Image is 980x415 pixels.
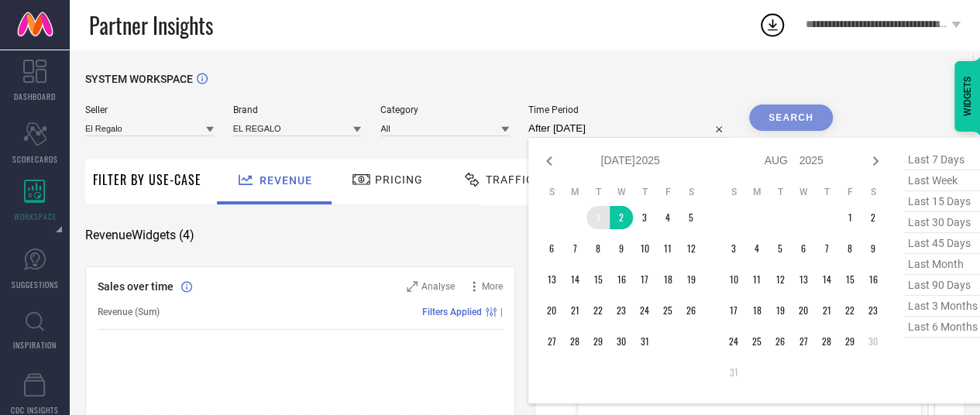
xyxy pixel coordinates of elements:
td: Sat Aug 02 2025 [861,206,885,229]
td: Fri Jul 25 2025 [656,299,679,322]
td: Mon Jul 21 2025 [563,299,586,322]
td: Tue Aug 12 2025 [769,268,792,291]
span: Analyse [421,281,455,292]
td: Tue Jul 22 2025 [586,299,610,322]
th: Tuesday [586,186,610,198]
span: | [500,307,503,317]
td: Wed Jul 30 2025 [610,330,633,353]
td: Wed Jul 09 2025 [610,237,633,260]
span: Partner Insights [89,9,213,41]
span: SUGGESTIONS [12,279,59,290]
th: Thursday [633,186,656,198]
td: Sat Aug 09 2025 [861,237,885,260]
td: Fri Jul 04 2025 [656,206,679,229]
span: Pricing [375,173,423,186]
td: Fri Aug 29 2025 [838,330,861,353]
td: Thu Aug 14 2025 [815,268,838,291]
td: Tue Aug 26 2025 [769,330,792,353]
td: Fri Jul 18 2025 [656,268,679,291]
div: Next month [866,152,885,170]
td: Tue Aug 19 2025 [769,299,792,322]
span: Revenue (Sum) [98,307,160,317]
td: Wed Jul 23 2025 [610,299,633,322]
td: Tue Jul 01 2025 [586,206,610,229]
span: SCORECARDS [12,153,58,165]
span: Time Period [528,105,730,115]
td: Tue Jul 08 2025 [586,237,610,260]
td: Sun Jul 27 2025 [540,330,563,353]
td: Fri Aug 15 2025 [838,268,861,291]
td: Thu Aug 21 2025 [815,299,838,322]
span: Seller [85,105,214,115]
td: Mon Jul 07 2025 [563,237,586,260]
td: Sun Aug 31 2025 [722,361,745,384]
th: Wednesday [610,186,633,198]
td: Mon Aug 18 2025 [745,299,769,322]
td: Tue Jul 29 2025 [586,330,610,353]
div: Open download list [758,11,786,39]
td: Fri Aug 08 2025 [838,237,861,260]
td: Thu Jul 03 2025 [633,206,656,229]
span: SYSTEM WORKSPACE [85,73,193,85]
td: Wed Aug 13 2025 [792,268,815,291]
td: Sun Jul 20 2025 [540,299,563,322]
th: Saturday [679,186,703,198]
span: Category [380,105,509,115]
td: Mon Aug 25 2025 [745,330,769,353]
span: Revenue [260,174,312,187]
span: Revenue Widgets ( 4 ) [85,228,194,243]
span: Filters Applied [422,307,482,317]
th: Thursday [815,186,838,198]
td: Sun Jul 06 2025 [540,237,563,260]
td: Sat Jul 26 2025 [679,299,703,322]
td: Sat Aug 30 2025 [861,330,885,353]
td: Sun Aug 24 2025 [722,330,745,353]
td: Fri Aug 22 2025 [838,299,861,322]
th: Friday [656,186,679,198]
td: Thu Jul 31 2025 [633,330,656,353]
th: Sunday [722,186,745,198]
span: More [482,281,503,292]
td: Mon Jul 28 2025 [563,330,586,353]
td: Wed Aug 27 2025 [792,330,815,353]
td: Sun Aug 03 2025 [722,237,745,260]
td: Tue Aug 05 2025 [769,237,792,260]
td: Wed Jul 02 2025 [610,206,633,229]
td: Sat Jul 12 2025 [679,237,703,260]
td: Fri Aug 01 2025 [838,206,861,229]
td: Thu Jul 17 2025 [633,268,656,291]
th: Saturday [861,186,885,198]
th: Monday [745,186,769,198]
td: Wed Jul 16 2025 [610,268,633,291]
th: Tuesday [769,186,792,198]
th: Wednesday [792,186,815,198]
td: Thu Aug 28 2025 [815,330,838,353]
span: DASHBOARD [14,91,56,102]
span: INSPIRATION [13,339,57,351]
div: Previous month [540,152,559,170]
td: Wed Aug 20 2025 [792,299,815,322]
span: Filter By Use-Case [93,170,201,189]
td: Sat Aug 23 2025 [861,299,885,322]
td: Sat Jul 19 2025 [679,268,703,291]
td: Wed Aug 06 2025 [792,237,815,260]
td: Sun Aug 10 2025 [722,268,745,291]
svg: Zoom [407,281,418,292]
input: Select time period [528,119,730,138]
td: Tue Jul 15 2025 [586,268,610,291]
td: Thu Aug 07 2025 [815,237,838,260]
span: Sales over time [98,280,174,293]
td: Mon Jul 14 2025 [563,268,586,291]
span: WORKSPACE [14,211,57,222]
td: Sat Jul 05 2025 [679,206,703,229]
td: Mon Aug 11 2025 [745,268,769,291]
td: Mon Aug 04 2025 [745,237,769,260]
span: Traffic [486,173,534,186]
td: Thu Jul 10 2025 [633,237,656,260]
td: Fri Jul 11 2025 [656,237,679,260]
span: Brand [233,105,362,115]
td: Sun Aug 17 2025 [722,299,745,322]
td: Sun Jul 13 2025 [540,268,563,291]
td: Sat Aug 16 2025 [861,268,885,291]
td: Thu Jul 24 2025 [633,299,656,322]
